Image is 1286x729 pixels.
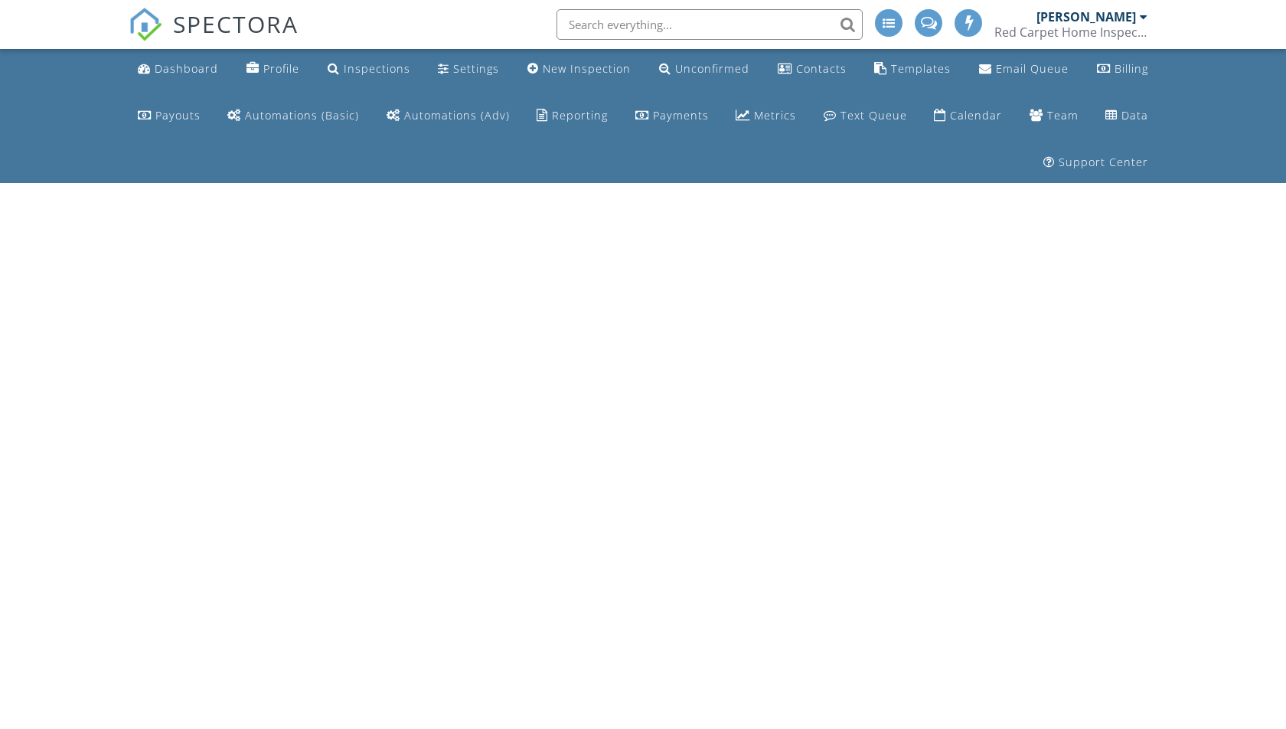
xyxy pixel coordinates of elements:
div: Payments [653,108,709,123]
div: Templates [891,61,951,76]
div: [PERSON_NAME] [1036,9,1136,25]
div: Inspections [344,61,410,76]
a: Inspections [321,55,416,83]
a: Data [1099,102,1154,130]
div: Dashboard [155,61,218,76]
a: Team [1023,102,1085,130]
div: Payouts [155,108,201,123]
div: Text Queue [840,108,907,123]
div: Data [1121,108,1148,123]
div: Team [1047,108,1079,123]
a: Automations (Basic) [221,102,365,130]
a: Support Center [1037,149,1154,177]
a: New Inspection [521,55,637,83]
div: Automations (Adv) [404,108,510,123]
a: Payouts [132,102,207,130]
a: Payments [629,102,715,130]
a: Reporting [530,102,614,130]
a: SPECTORA [129,21,299,53]
a: Automations (Advanced) [380,102,516,130]
div: Profile [263,61,299,76]
div: Support Center [1059,155,1148,169]
a: Dashboard [132,55,224,83]
input: Search everything... [557,9,863,40]
a: Templates [868,55,957,83]
div: New Inspection [543,61,631,76]
a: Calendar [928,102,1008,130]
a: Settings [432,55,505,83]
div: Automations (Basic) [245,108,359,123]
div: Unconfirmed [675,61,749,76]
a: Email Queue [973,55,1075,83]
div: Contacts [796,61,847,76]
span: SPECTORA [173,8,299,40]
a: Text Queue [818,102,913,130]
div: Billing [1115,61,1148,76]
a: Company Profile [240,55,305,83]
a: Unconfirmed [653,55,756,83]
div: Calendar [950,108,1002,123]
div: Email Queue [996,61,1069,76]
div: Reporting [552,108,608,123]
div: Metrics [754,108,796,123]
a: Metrics [729,102,802,130]
div: Settings [453,61,499,76]
img: The Best Home Inspection Software - Spectora [129,8,162,41]
a: Contacts [772,55,853,83]
a: Billing [1091,55,1154,83]
div: Red Carpet Home Inspections [994,25,1147,40]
